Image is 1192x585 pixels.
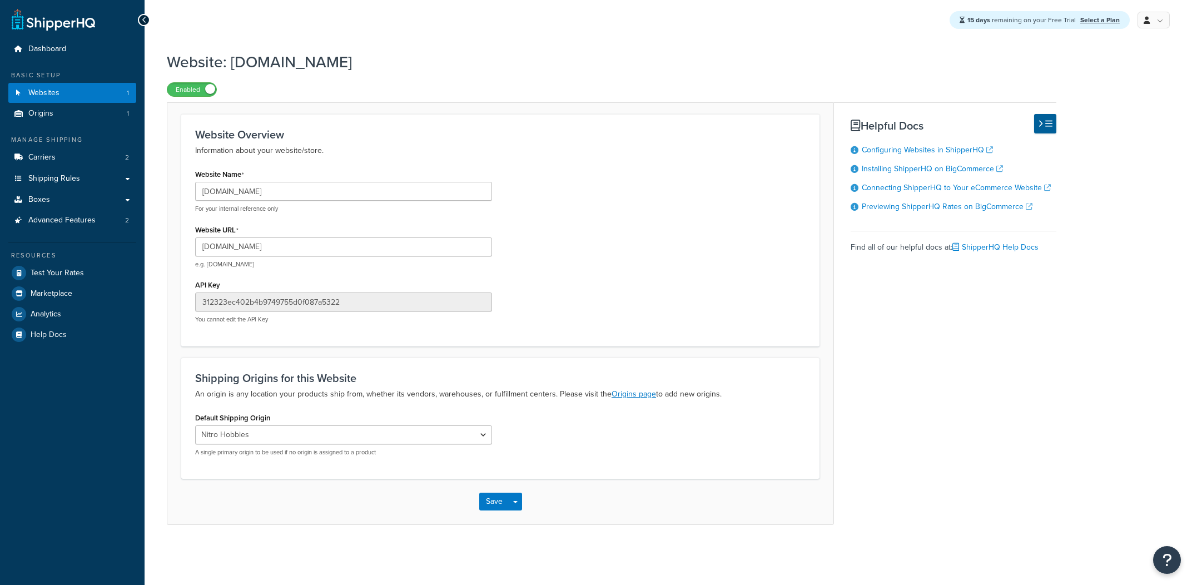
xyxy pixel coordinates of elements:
a: Analytics [8,304,136,324]
label: Enabled [167,83,216,96]
p: An origin is any location your products ship from, whether its vendors, warehouses, or fulfillmen... [195,388,806,401]
div: Find all of our helpful docs at: [851,231,1056,255]
h3: Shipping Origins for this Website [195,372,806,384]
span: Carriers [28,153,56,162]
button: Hide Help Docs [1034,114,1056,133]
h3: Helpful Docs [851,120,1056,132]
a: Installing ShipperHQ on BigCommerce [862,163,1003,175]
a: Websites1 [8,83,136,103]
a: Boxes [8,190,136,210]
span: Help Docs [31,330,67,340]
span: remaining on your Free Trial [967,15,1077,25]
label: API Key [195,281,220,289]
strong: 15 days [967,15,990,25]
div: Manage Shipping [8,135,136,145]
a: ShipperHQ Help Docs [952,241,1039,253]
li: Advanced Features [8,210,136,231]
span: Test Your Rates [31,269,84,278]
a: Select a Plan [1080,15,1120,25]
p: You cannot edit the API Key [195,315,492,324]
a: Help Docs [8,325,136,345]
span: Shipping Rules [28,174,80,184]
span: 2 [125,216,129,225]
span: Boxes [28,195,50,205]
p: Information about your website/store. [195,144,806,157]
h1: Website: [DOMAIN_NAME] [167,51,1042,73]
p: A single primary origin to be used if no origin is assigned to a product [195,448,492,457]
label: Website URL [195,226,239,235]
p: e.g. [DOMAIN_NAME] [195,260,492,269]
a: Carriers2 [8,147,136,168]
a: Connecting ShipperHQ to Your eCommerce Website [862,182,1051,194]
button: Open Resource Center [1153,546,1181,574]
a: Dashboard [8,39,136,60]
a: Origins1 [8,103,136,124]
li: Websites [8,83,136,103]
button: Save [479,493,509,510]
span: Websites [28,88,59,98]
div: Basic Setup [8,71,136,80]
h3: Website Overview [195,128,806,141]
a: Origins page [612,388,656,400]
span: Dashboard [28,44,66,54]
li: Origins [8,103,136,124]
p: For your internal reference only [195,205,492,213]
a: Previewing ShipperHQ Rates on BigCommerce [862,201,1032,212]
a: Configuring Websites in ShipperHQ [862,144,993,156]
a: Marketplace [8,284,136,304]
span: 1 [127,88,129,98]
input: XDL713J089NBV22 [195,292,492,311]
a: Advanced Features2 [8,210,136,231]
a: Test Your Rates [8,263,136,283]
span: Advanced Features [28,216,96,225]
label: Website Name [195,170,244,179]
a: Shipping Rules [8,168,136,189]
div: Resources [8,251,136,260]
span: Origins [28,109,53,118]
span: Marketplace [31,289,72,299]
label: Default Shipping Origin [195,414,270,422]
span: 1 [127,109,129,118]
span: Analytics [31,310,61,319]
span: 2 [125,153,129,162]
li: Carriers [8,147,136,168]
